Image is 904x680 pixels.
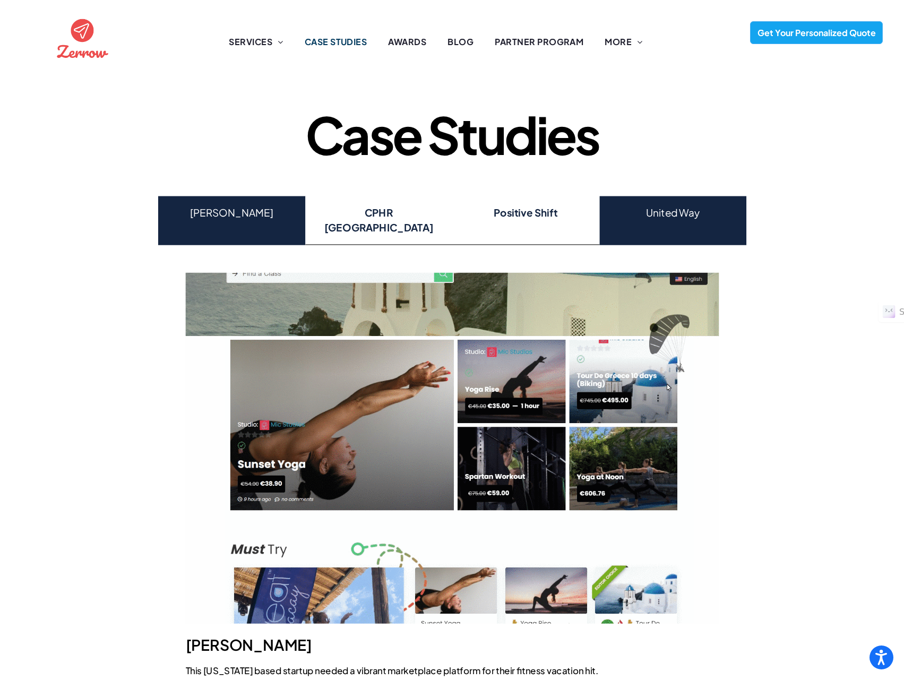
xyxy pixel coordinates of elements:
[437,36,484,48] a: BLOG
[377,36,437,48] a: AWARDS
[594,36,653,48] a: MORE
[754,22,880,44] span: Get Your Personalized Quote
[305,102,598,166] span: Case Studies
[608,205,737,220] h4: United Way
[218,36,294,48] a: SERVICES
[314,205,443,235] h4: CPHR [GEOGRAPHIC_DATA]
[185,664,719,677] p: This [US_STATE] based startup needed a vibrant marketplace platform for their fitness vacation hit.
[294,36,378,48] a: CASE STUDIES
[54,10,111,66] img: the logo for zernow is a red circle with an airplane in it .
[185,634,719,656] p: [PERSON_NAME]
[484,36,594,48] a: PARTNER PROGRAM
[461,205,590,220] h4: Positive Shift
[167,205,296,220] h4: [PERSON_NAME]
[750,21,883,44] a: Get Your Personalized Quote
